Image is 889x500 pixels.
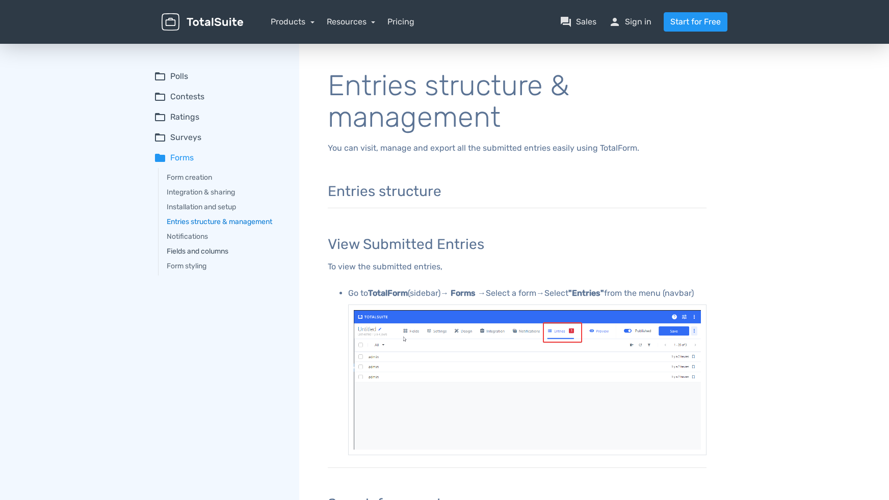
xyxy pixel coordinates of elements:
p: Go to (sidebar) Select a form Select from the menu (navbar) [348,286,707,300]
span: folder [154,152,166,164]
img: TotalSuite for WordPress [162,13,243,31]
a: question_answerSales [560,16,596,28]
p: You can visit, manage and export all the submitted entries easily using TotalForm. [328,141,707,155]
a: Notifications [167,231,285,242]
a: Pricing [387,16,414,28]
span: folder_open [154,111,166,123]
a: personSign in [609,16,651,28]
a: Fields and columns [167,246,285,257]
p: To view the submitted entries, [328,260,707,274]
a: Installation and setup [167,202,285,212]
h1: Entries structure & management [328,70,707,133]
a: Integration & sharing [167,187,285,198]
span: folder_open [154,91,166,103]
b: TotalForm [368,288,408,298]
summary: folder_openSurveys [154,131,285,144]
a: Products [271,17,315,26]
b: "Entries" [568,288,604,298]
summary: folder_openContests [154,91,285,103]
b: → Forms → [440,288,486,298]
h3: Entries structure [328,184,707,200]
span: folder_open [154,131,166,144]
a: Start for Free [664,12,727,32]
span: question_answer [560,16,572,28]
a: Form styling [167,261,285,271]
a: Form creation [167,172,285,183]
a: Resources [327,17,376,26]
summary: folder_openRatings [154,111,285,123]
summary: folderForms [154,152,285,164]
img: null [348,304,707,455]
h3: View Submitted Entries [328,237,707,253]
span: folder_open [154,70,166,82]
b: → [536,288,544,298]
a: Entries structure & management [167,216,285,227]
summary: folder_openPolls [154,70,285,82]
span: person [609,16,621,28]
